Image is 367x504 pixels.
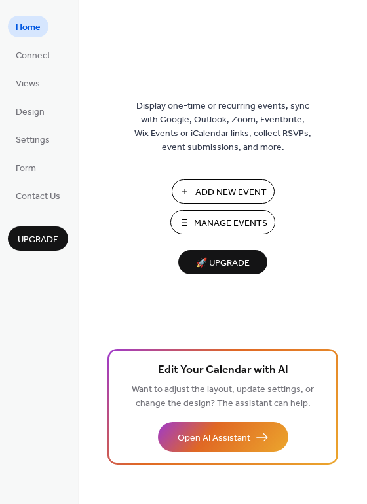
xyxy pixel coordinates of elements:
[16,190,60,204] span: Contact Us
[8,16,48,37] a: Home
[8,128,58,150] a: Settings
[172,179,275,204] button: Add New Event
[170,210,275,234] button: Manage Events
[158,361,288,380] span: Edit Your Calendar with AI
[132,381,314,412] span: Want to adjust the layout, update settings, or change the design? The assistant can help.
[16,105,45,119] span: Design
[8,72,48,94] a: Views
[158,422,288,452] button: Open AI Assistant
[16,21,41,35] span: Home
[8,156,44,178] a: Form
[194,217,267,230] span: Manage Events
[8,226,68,251] button: Upgrade
[16,134,50,147] span: Settings
[195,186,267,200] span: Add New Event
[8,44,58,65] a: Connect
[8,185,68,206] a: Contact Us
[134,99,311,154] span: Display one-time or recurring events, sync with Google, Outlook, Zoom, Eventbrite, Wix Events or ...
[8,100,52,122] a: Design
[178,431,250,445] span: Open AI Assistant
[16,162,36,175] span: Form
[186,255,260,272] span: 🚀 Upgrade
[18,233,58,247] span: Upgrade
[16,49,50,63] span: Connect
[178,250,267,274] button: 🚀 Upgrade
[16,77,40,91] span: Views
